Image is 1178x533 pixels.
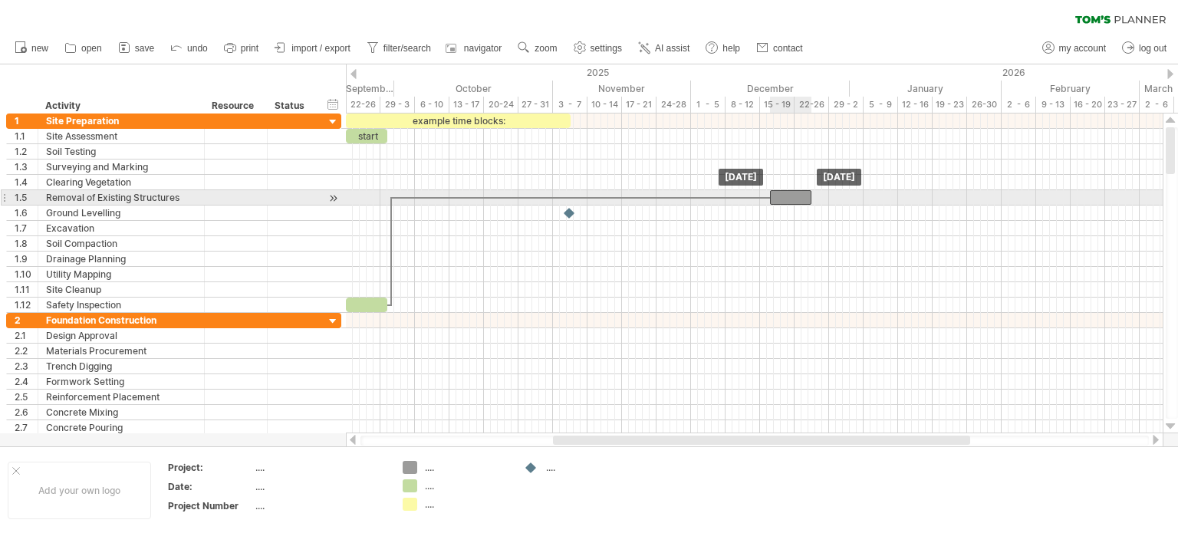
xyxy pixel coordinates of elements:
div: .... [546,461,630,474]
span: new [31,43,48,54]
div: Trench Digging [46,359,196,373]
div: 29 - 3 [380,97,415,113]
div: .... [255,461,384,474]
span: help [722,43,740,54]
span: print [241,43,258,54]
span: navigator [464,43,502,54]
div: Materials Procurement [46,344,196,358]
div: Status [275,98,308,114]
div: October 2025 [394,81,553,97]
div: 1.7 [15,221,38,235]
div: 22-26 [795,97,829,113]
div: 19 - 23 [933,97,967,113]
a: save [114,38,159,58]
span: AI assist [655,43,689,54]
div: Formwork Setting [46,374,196,389]
div: 22-26 [346,97,380,113]
div: Site Preparation [46,114,196,128]
div: February 2026 [1002,81,1140,97]
div: Project: [168,461,252,474]
div: 1 [15,114,38,128]
div: Excavation [46,221,196,235]
a: import / export [271,38,355,58]
div: Site Assessment [46,129,196,143]
div: 1.12 [15,298,38,312]
div: 8 - 12 [726,97,760,113]
div: 1.6 [15,206,38,220]
div: 27 - 31 [518,97,553,113]
span: save [135,43,154,54]
div: 23 - 27 [1105,97,1140,113]
div: December 2025 [691,81,850,97]
div: Add your own logo [8,462,151,519]
div: 13 - 17 [449,97,484,113]
div: 6 - 10 [415,97,449,113]
div: 2 - 6 [1140,97,1174,113]
div: 16 - 20 [1071,97,1105,113]
span: filter/search [383,43,431,54]
div: start [346,129,387,143]
div: 1.4 [15,175,38,189]
span: open [81,43,102,54]
div: Resource [212,98,258,114]
div: Removal of Existing Structures [46,190,196,205]
div: scroll to activity [326,190,341,206]
span: undo [187,43,208,54]
a: AI assist [634,38,694,58]
div: Foundation Construction [46,313,196,327]
a: print [220,38,263,58]
div: Utility Mapping [46,267,196,281]
div: Activity [45,98,196,114]
div: 12 - 16 [898,97,933,113]
div: 17 - 21 [622,97,656,113]
a: open [61,38,107,58]
a: help [702,38,745,58]
div: November 2025 [553,81,691,97]
div: 2 - 6 [1002,97,1036,113]
div: 2 [15,313,38,327]
div: 1.9 [15,252,38,266]
div: 1.5 [15,190,38,205]
div: Concrete Mixing [46,405,196,419]
a: contact [752,38,808,58]
div: [DATE] [719,169,763,186]
a: navigator [443,38,506,58]
a: settings [570,38,627,58]
span: my account [1059,43,1106,54]
a: zoom [514,38,561,58]
div: Reinforcement Placement [46,390,196,404]
a: new [11,38,53,58]
span: zoom [535,43,557,54]
div: Site Cleanup [46,282,196,297]
div: Date: [168,480,252,493]
div: 2.6 [15,405,38,419]
div: Soil Testing [46,144,196,159]
div: 1.8 [15,236,38,251]
span: settings [591,43,622,54]
div: Concrete Pouring [46,420,196,435]
div: .... [425,498,508,511]
div: January 2026 [850,81,1002,97]
div: Surveying and Marking [46,160,196,174]
div: Drainage Planning [46,252,196,266]
div: Soil Compaction [46,236,196,251]
span: log out [1139,43,1166,54]
div: 1 - 5 [691,97,726,113]
div: 2.7 [15,420,38,435]
div: Safety Inspection [46,298,196,312]
div: 29 - 2 [829,97,864,113]
div: 1.10 [15,267,38,281]
div: Design Approval [46,328,196,343]
div: Ground Levelling [46,206,196,220]
a: undo [166,38,212,58]
div: 2.3 [15,359,38,373]
a: my account [1038,38,1111,58]
div: 3 - 7 [553,97,587,113]
div: 1.1 [15,129,38,143]
div: example time blocks: [346,114,571,128]
a: log out [1118,38,1171,58]
div: .... [425,479,508,492]
div: 26-30 [967,97,1002,113]
div: .... [255,480,384,493]
div: Project Number [168,499,252,512]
